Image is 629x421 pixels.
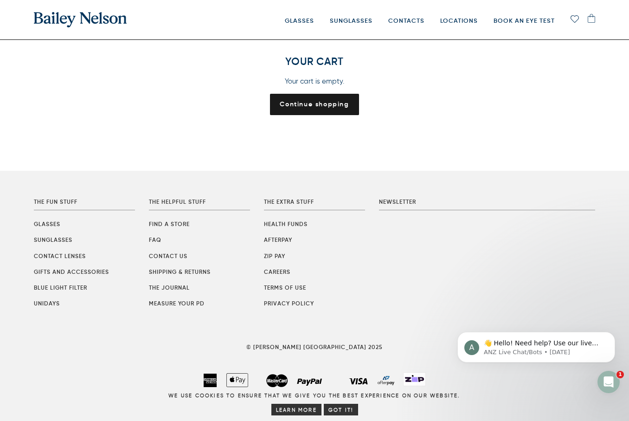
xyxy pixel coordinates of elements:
[34,12,127,27] img: Bailey Nelson logo
[34,199,135,205] h5: The fun stuff
[264,300,314,307] a: Privacy Policy
[264,268,290,275] a: Careers
[168,392,460,417] div: We use cookies to ensure that we give you the best experience on our website.
[379,199,595,205] h5: Newsletter
[149,236,161,243] a: FAQ
[330,2,372,39] a: Sunglasses
[588,14,595,23] img: Bag
[264,284,306,291] a: Terms of Use
[149,220,190,227] a: Find a store
[264,253,285,259] a: Zip Pay
[403,372,425,386] img: footer-tile-new.png
[34,268,109,275] a: Gifts and Accessories
[149,300,205,307] a: Measure Your PD
[34,220,60,227] a: Glasses
[270,94,359,115] a: Continue shopping
[616,371,624,378] span: 1
[324,404,358,415] a: Got It!
[246,343,383,350] a: © [PERSON_NAME] [GEOGRAPHIC_DATA] 2025
[440,2,478,39] a: Locations
[149,268,211,275] a: Shipping & Returns
[34,76,595,87] p: Your cart is empty.
[264,236,292,243] a: Afterpay
[571,15,579,23] img: Favourites
[149,253,187,259] a: Contact Us
[149,284,190,291] a: The Journal
[443,312,629,396] iframe: Intercom notifications message
[264,220,308,227] a: Health Funds
[597,371,620,393] iframe: Intercom live chat
[271,404,321,415] a: Learn More
[34,300,60,307] a: UNiDAYS
[285,2,314,39] a: Glasses
[34,236,72,243] a: Sunglasses
[149,199,250,205] h5: The helpful stuff
[388,2,424,39] a: Contacts
[494,2,555,39] a: Book An Eye Test
[264,199,365,205] h5: The extra stuff
[34,253,86,259] a: Contact Lenses
[34,56,595,68] h3: Your Cart
[34,284,87,291] a: Blue Light Filter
